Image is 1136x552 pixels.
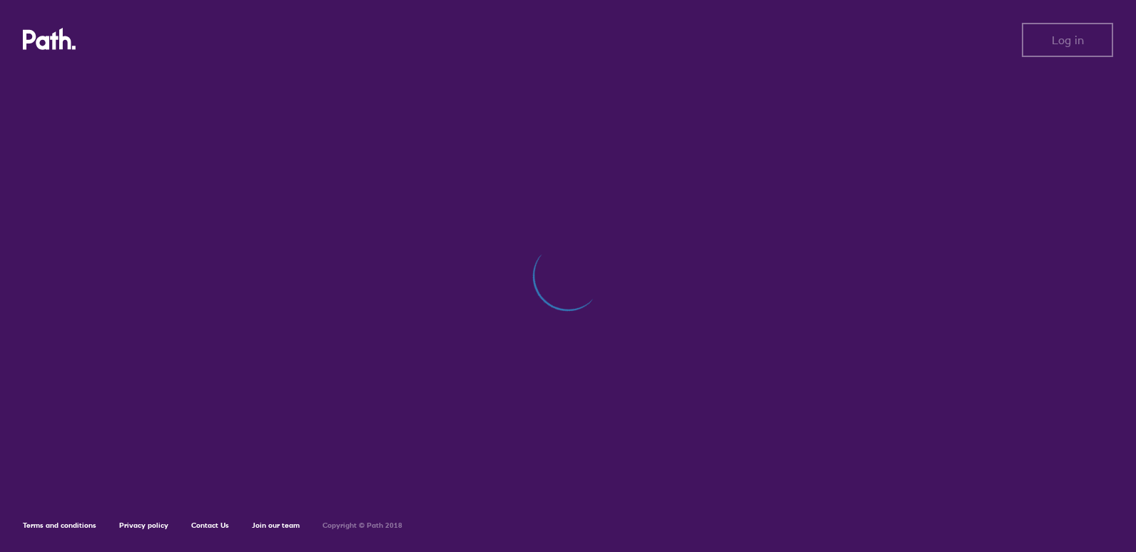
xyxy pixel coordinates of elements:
h6: Copyright © Path 2018 [323,521,402,530]
span: Log in [1052,34,1084,46]
a: Contact Us [191,521,229,530]
a: Terms and conditions [23,521,96,530]
a: Privacy policy [119,521,168,530]
a: Join our team [252,521,300,530]
button: Log in [1022,23,1113,57]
